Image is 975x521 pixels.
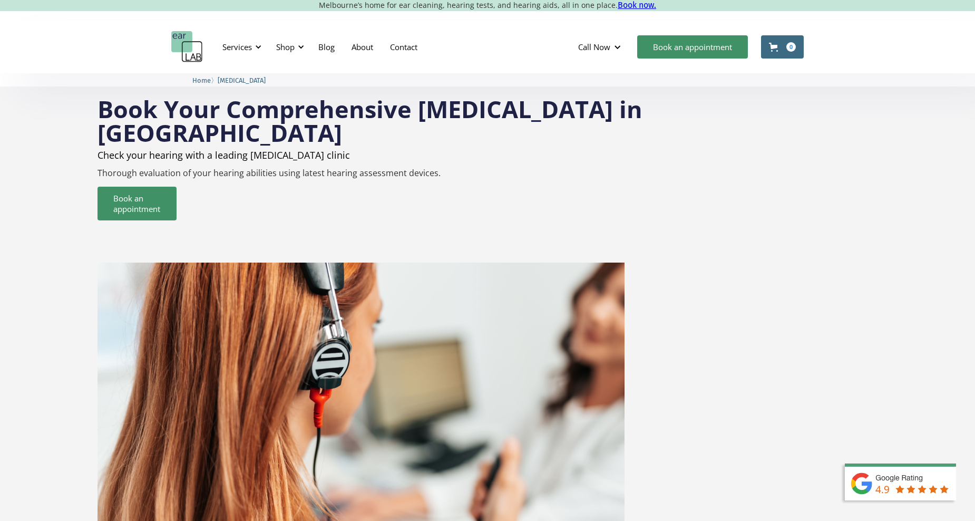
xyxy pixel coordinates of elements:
[171,31,203,63] a: home
[270,31,307,63] div: Shop
[97,150,877,160] h2: Check your hearing with a leading [MEDICAL_DATA] clinic
[97,168,877,178] p: Thorough evaluation of your hearing abilities using latest hearing assessment devices.
[578,42,610,52] div: Call Now
[786,42,796,52] div: 0
[218,76,266,84] span: [MEDICAL_DATA]
[192,76,211,84] span: Home
[97,97,877,144] h1: Book Your Comprehensive [MEDICAL_DATA] in [GEOGRAPHIC_DATA]
[382,32,426,62] a: Contact
[343,32,382,62] a: About
[97,187,177,220] a: Book an appointment
[310,32,343,62] a: Blog
[192,75,218,86] li: 〉
[637,35,748,59] a: Book an appointment
[192,75,211,85] a: Home
[276,42,295,52] div: Shop
[761,35,804,59] a: Open cart
[570,31,632,63] div: Call Now
[218,75,266,85] a: [MEDICAL_DATA]
[222,42,252,52] div: Services
[216,31,265,63] div: Services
